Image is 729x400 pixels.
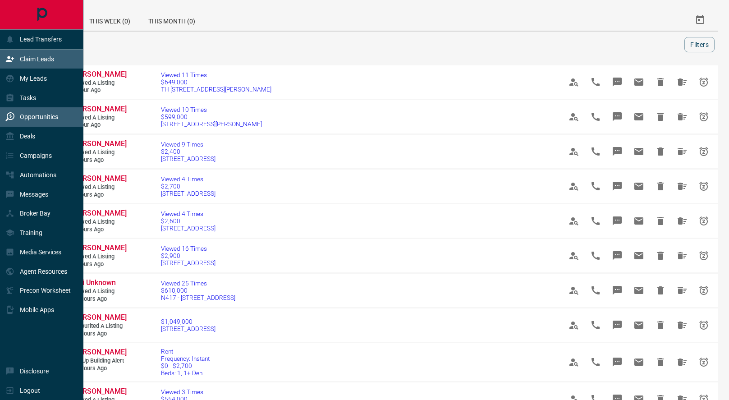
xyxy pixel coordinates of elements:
span: Message [606,71,628,93]
span: [PERSON_NAME] [72,387,127,395]
span: Set up Building Alert [72,357,126,365]
span: Viewed 11 Times [161,71,271,78]
span: Snooze [693,71,715,93]
span: Viewed 9 Times [161,141,215,148]
span: Message [606,141,628,162]
span: Hide All from Alex Bromberg [671,314,693,336]
span: Email [628,175,650,197]
span: Message [606,210,628,232]
a: [PERSON_NAME] [72,387,126,396]
span: Email [628,141,650,162]
span: Viewed a Listing [72,218,126,226]
span: Frequency: Instant [161,355,210,362]
span: Snooze [693,280,715,301]
span: Hide All from Omkar Chowkwale [671,141,693,162]
span: $599,000 [161,113,262,120]
span: [PERSON_NAME] [72,70,127,78]
a: [PERSON_NAME] [72,139,126,149]
span: [STREET_ADDRESS][PERSON_NAME] [161,120,262,128]
span: Favourited a Listing [72,322,126,330]
span: $2,900 [161,252,215,259]
span: Viewed a Listing [72,253,126,261]
span: Message [606,175,628,197]
a: [PERSON_NAME] [72,105,126,114]
a: [PERSON_NAME] [72,70,126,79]
span: Snooze [693,141,715,162]
span: Hide All from Vivien CHIN [671,106,693,128]
span: Email [628,210,650,232]
span: Call [585,351,606,373]
span: Viewed 3 Times [161,388,262,395]
a: Viewed 9 Times$2,400[STREET_ADDRESS] [161,141,215,162]
span: [PERSON_NAME] [72,139,127,148]
span: TH [STREET_ADDRESS][PERSON_NAME] [161,86,271,93]
span: Viewed 16 Times [161,245,215,252]
span: Call [585,175,606,197]
span: $1,049,000 [161,318,215,325]
span: Hide [650,314,671,336]
span: Hide [650,280,671,301]
span: $610,000 [161,287,235,294]
span: View Profile [563,106,585,128]
span: [PERSON_NAME] [72,105,127,113]
span: Rent [161,348,210,355]
span: $2,700 [161,183,215,190]
a: [PERSON_NAME] [72,174,126,184]
span: Hide All from Frank Rubino [671,71,693,93]
span: Viewed a Listing [72,149,126,156]
span: View Profile [563,314,585,336]
span: [PERSON_NAME] [72,209,127,217]
span: 1 hour ago [72,87,126,94]
a: RentFrequency: Instant$0 - $2,700Beds: 1, 1+ Den [161,348,210,377]
span: Hide All from Omkar Chowkwale [671,210,693,232]
span: Snooze [693,175,715,197]
span: [STREET_ADDRESS] [161,259,215,267]
span: [STREET_ADDRESS] [161,325,215,332]
span: Hide [650,210,671,232]
span: Message [606,245,628,267]
span: N417 - [STREET_ADDRESS] [161,294,235,301]
span: Call [585,106,606,128]
span: 9 hours ago [72,261,126,268]
span: Cali Unknown [72,278,116,287]
span: Snooze [693,314,715,336]
button: Select Date Range [689,9,711,31]
span: Message [606,314,628,336]
span: $2,600 [161,217,215,225]
span: Viewed a Listing [72,184,126,191]
span: Email [628,106,650,128]
span: $649,000 [161,78,271,86]
div: This Week (0) [80,9,139,31]
span: [PERSON_NAME] [72,348,127,356]
a: [PERSON_NAME] [72,313,126,322]
span: Hide All from Ronak Parikh [671,245,693,267]
span: Viewed a Listing [72,114,126,122]
span: [PERSON_NAME] [72,313,127,322]
span: 11 hours ago [72,295,126,303]
span: View Profile [563,71,585,93]
span: Call [585,210,606,232]
a: Viewed 4 Times$2,700[STREET_ADDRESS] [161,175,215,197]
span: Hide [650,106,671,128]
a: $1,049,000[STREET_ADDRESS] [161,318,215,332]
span: Call [585,245,606,267]
span: Hide All from Omkar Chowkwale [671,175,693,197]
span: Snooze [693,351,715,373]
span: 2 hours ago [72,226,126,234]
a: Cali Unknown [72,278,126,288]
a: Viewed 25 Times$610,000N417 - [STREET_ADDRESS] [161,280,235,301]
span: $2,400 [161,148,215,155]
span: Hide All from Omkar Chowkwale [671,351,693,373]
span: Viewed a Listing [72,79,126,87]
span: Email [628,314,650,336]
span: View Profile [563,141,585,162]
span: 11 hours ago [72,330,126,338]
span: View Profile [563,210,585,232]
span: Snooze [693,210,715,232]
span: View Profile [563,351,585,373]
span: Call [585,141,606,162]
span: Viewed 4 Times [161,175,215,183]
span: Email [628,280,650,301]
button: Filters [684,37,715,52]
a: [PERSON_NAME] [72,209,126,218]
